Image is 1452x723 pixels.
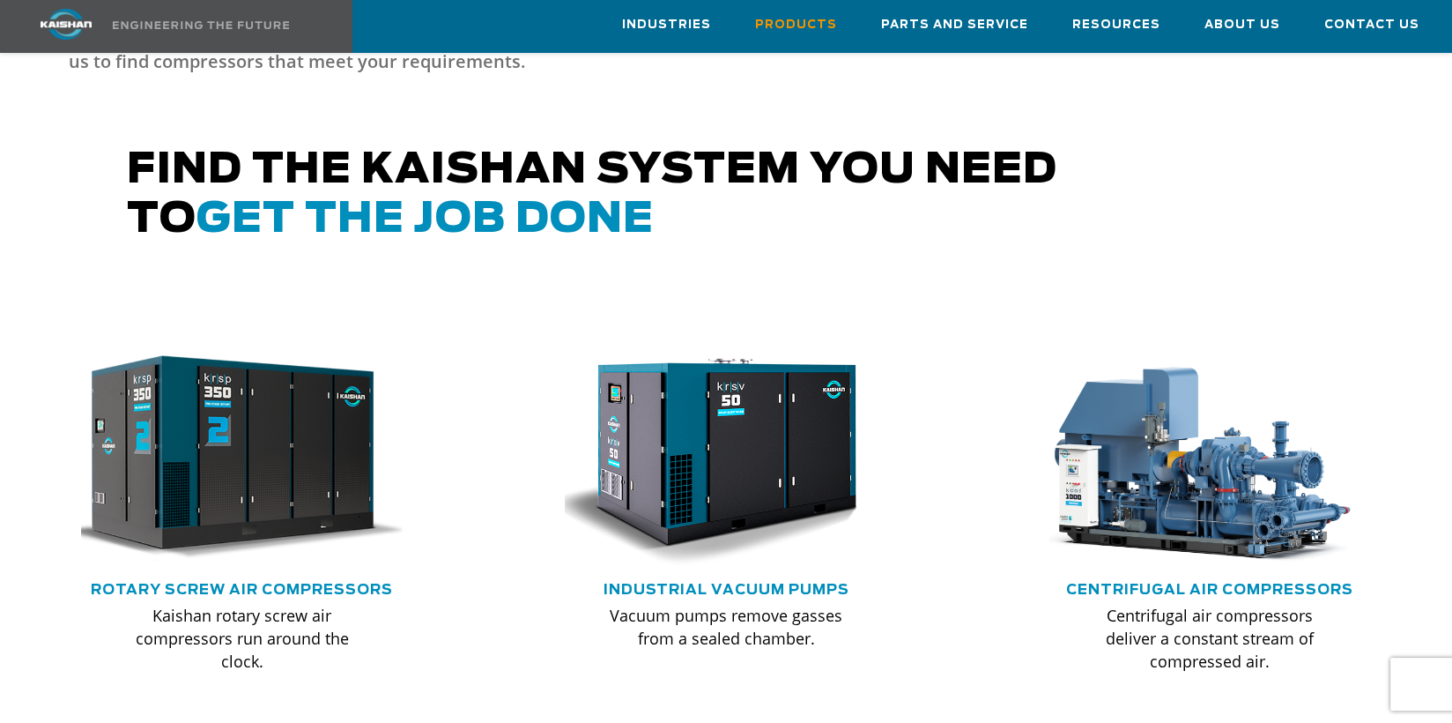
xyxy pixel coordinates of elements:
[603,583,848,597] a: Industrial Vacuum Pumps
[1204,15,1280,35] span: About Us
[552,350,874,567] img: krsv50
[113,21,289,29] img: Engineering the future
[565,350,886,567] div: krsv50
[196,198,654,241] span: get the job done
[881,15,1028,35] span: Parts and Service
[1049,350,1371,567] div: thumb-centrifugal-compressor
[1324,1,1419,48] a: Contact Us
[116,604,367,673] p: Kaishan rotary screw air compressors run around the clock.
[1085,604,1336,673] p: Centrifugal air compressors deliver a constant stream of compressed air.
[1036,350,1359,567] img: thumb-centrifugal-compressor
[1072,1,1160,48] a: Resources
[91,583,393,597] a: Rotary Screw Air Compressors
[622,1,711,48] a: Industries
[1072,15,1160,35] span: Resources
[52,339,406,578] img: krsp350
[755,1,837,48] a: Products
[127,149,1057,241] span: Find the kaishan system you need to
[600,604,851,650] p: Vacuum pumps remove gasses from a sealed chamber.
[622,15,711,35] span: Industries
[1324,15,1419,35] span: Contact Us
[881,1,1028,48] a: Parts and Service
[755,15,837,35] span: Products
[1066,583,1353,597] a: Centrifugal Air Compressors
[81,350,403,567] div: krsp350
[1204,1,1280,48] a: About Us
